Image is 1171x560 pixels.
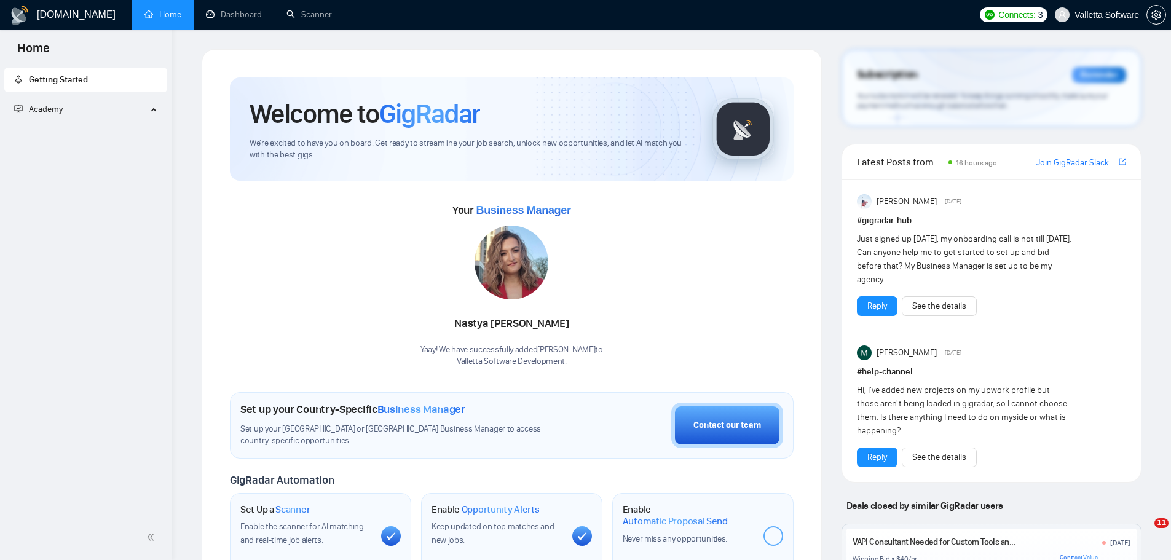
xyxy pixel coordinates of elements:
img: upwork-logo.png [985,10,995,20]
img: gigradar-logo.png [712,98,774,160]
button: Reply [857,296,897,316]
span: Your subscription will be renewed. To keep things running smoothly, make sure your payment method... [857,91,1108,111]
iframe: Intercom live chat [1129,518,1159,548]
a: homeHome [144,9,181,20]
h1: Set Up a [240,503,310,516]
span: Enable the scanner for AI matching and real-time job alerts. [240,521,364,545]
span: Latest Posts from the GigRadar Community [857,154,945,170]
a: export [1119,156,1126,168]
span: rocket [14,75,23,84]
h1: Welcome to [250,97,480,130]
h1: Enable [432,503,540,516]
span: double-left [146,531,159,543]
h1: Enable [623,503,754,527]
span: Business Manager [476,204,570,216]
li: Getting Started [4,68,167,92]
h1: # help-channel [857,365,1126,379]
span: Deals closed by similar GigRadar users [842,495,1008,516]
div: Reminder [1072,67,1126,83]
span: Subscription [857,65,918,85]
span: Getting Started [29,74,88,85]
span: [DATE] [945,196,961,207]
span: Academy [14,104,63,114]
span: 11 [1154,518,1169,528]
span: Scanner [275,503,310,516]
a: See the details [912,299,966,313]
span: Home [7,39,60,65]
button: Contact our team [671,403,783,448]
a: Reply [867,451,887,464]
a: VAPI Consultant Needed for Custom Tools and Prompt Engineering [853,537,1086,547]
img: Anisuzzaman Khan [857,194,872,209]
a: setting [1146,10,1166,20]
span: We're excited to have you on board. Get ready to streamline your job search, unlock new opportuni... [250,138,693,161]
a: See the details [912,451,966,464]
div: Nastya [PERSON_NAME] [420,314,603,334]
span: 3 [1038,8,1043,22]
span: Business Manager [377,403,465,416]
div: Yaay! We have successfully added [PERSON_NAME] to [420,344,603,368]
span: Your [452,203,571,217]
img: Milan Stojanovic [857,345,872,360]
div: Contact our team [693,419,761,432]
span: [PERSON_NAME] [877,195,937,208]
p: Valletta Software Development . [420,356,603,368]
a: Join GigRadar Slack Community [1036,156,1116,170]
span: Academy [29,104,63,114]
span: Set up your [GEOGRAPHIC_DATA] or [GEOGRAPHIC_DATA] Business Manager to access country-specific op... [240,424,566,447]
img: logo [10,6,30,25]
div: [DATE] [1110,538,1130,548]
span: [DATE] [945,347,961,358]
h1: # gigradar-hub [857,214,1126,227]
a: Reply [867,299,887,313]
button: See the details [902,296,977,316]
button: setting [1146,5,1166,25]
span: Connects: [998,8,1035,22]
span: export [1119,157,1126,167]
a: searchScanner [286,9,332,20]
span: Keep updated on top matches and new jobs. [432,521,554,545]
span: GigRadar Automation [230,473,334,487]
span: 16 hours ago [956,159,997,167]
a: dashboardDashboard [206,9,262,20]
div: Just signed up [DATE], my onboarding call is not till [DATE]. Can anyone help me to get started t... [857,232,1073,286]
button: Reply [857,448,897,467]
div: Hi, I've added new projects on my upwork profile but those aren't being loaded in gigradar, so I ... [857,384,1073,438]
span: fund-projection-screen [14,105,23,113]
span: Opportunity Alerts [462,503,540,516]
span: Never miss any opportunities. [623,534,727,544]
button: See the details [902,448,977,467]
span: [PERSON_NAME] [877,346,937,360]
img: 1686180585495-117.jpg [475,226,548,299]
h1: Set up your Country-Specific [240,403,465,416]
span: GigRadar [379,97,480,130]
span: Automatic Proposal Send [623,515,728,527]
span: user [1058,10,1067,19]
